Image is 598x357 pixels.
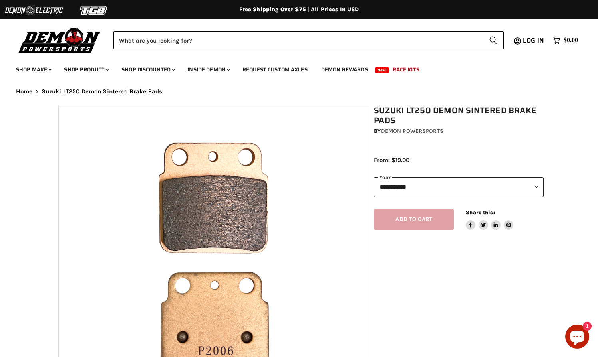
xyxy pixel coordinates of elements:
a: $0.00 [549,35,582,46]
select: year [374,177,544,197]
a: Home [16,88,33,95]
form: Product [113,31,504,49]
h1: Suzuki LT250 Demon Sintered Brake Pads [374,106,544,126]
img: TGB Logo 2 [64,3,124,18]
span: Share this: [466,209,495,215]
a: Log in [519,37,549,44]
a: Shop Discounted [115,61,180,78]
span: Suzuki LT250 Demon Sintered Brake Pads [42,88,163,95]
a: Shop Make [10,61,56,78]
a: Inside Demon [181,61,235,78]
span: $0.00 [564,37,578,44]
a: Request Custom Axles [236,61,314,78]
div: by [374,127,544,136]
inbox-online-store-chat: Shopify online store chat [563,325,592,351]
span: Log in [523,36,544,45]
img: Demon Powersports [16,26,103,54]
input: Search [113,31,483,49]
a: Shop Product [58,61,114,78]
aside: Share this: [466,209,513,230]
button: Search [483,31,504,49]
ul: Main menu [10,58,576,78]
span: From: $19.00 [374,156,409,164]
span: New! [375,67,389,73]
a: Demon Rewards [315,61,374,78]
img: Demon Electric Logo 2 [4,3,64,18]
a: Race Kits [387,61,425,78]
a: Demon Powersports [381,128,443,134]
